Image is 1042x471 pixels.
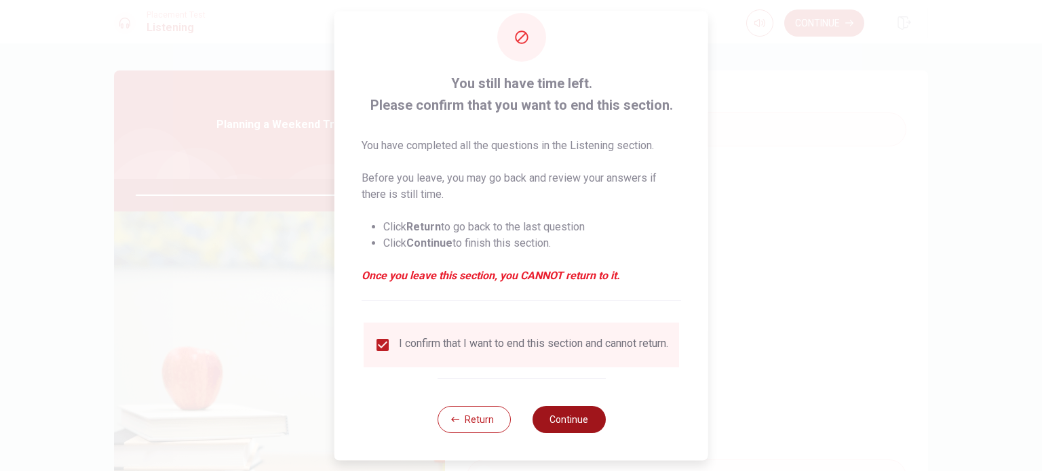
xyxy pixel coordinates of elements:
[362,73,681,116] span: You still have time left. Please confirm that you want to end this section.
[437,406,510,433] button: Return
[383,235,681,251] li: Click to finish this section.
[383,219,681,235] li: Click to go back to the last question
[406,220,441,233] strong: Return
[399,337,668,353] div: I confirm that I want to end this section and cannot return.
[362,170,681,203] p: Before you leave, you may go back and review your answers if there is still time.
[532,406,605,433] button: Continue
[406,237,452,249] strong: Continue
[362,138,681,154] p: You have completed all the questions in the Listening section.
[362,268,681,284] em: Once you leave this section, you CANNOT return to it.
